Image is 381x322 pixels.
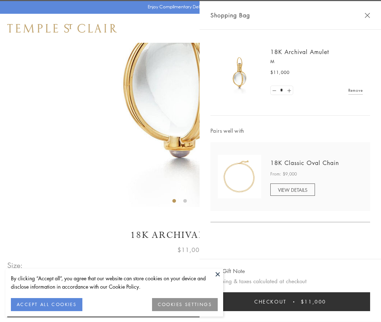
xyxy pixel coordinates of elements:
[301,298,326,306] span: $11,000
[210,292,370,311] button: Checkout $11,000
[348,86,363,94] a: Remove
[270,159,339,167] a: 18K Classic Oval Chain
[278,186,307,193] span: VIEW DETAILS
[270,183,315,196] a: VIEW DETAILS
[210,277,370,286] p: Shipping & taxes calculated at checkout
[270,69,290,76] span: $11,000
[152,298,218,311] button: COOKIES SETTINGS
[285,86,292,95] a: Set quantity to 2
[177,245,204,255] span: $11,000
[218,51,261,94] img: 18K Archival Amulet
[270,48,329,56] a: 18K Archival Amulet
[365,13,370,18] button: Close Shopping Bag
[11,298,82,311] button: ACCEPT ALL COOKIES
[7,259,23,271] span: Size:
[210,127,370,135] span: Pairs well with
[148,3,230,11] p: Enjoy Complimentary Delivery & Returns
[254,298,287,306] span: Checkout
[271,86,278,95] a: Set quantity to 0
[7,229,374,241] h1: 18K Archival Amulet
[210,11,250,20] span: Shopping Bag
[210,267,245,276] button: Add Gift Note
[11,274,218,291] div: By clicking “Accept all”, you agree that our website can store cookies on your device and disclos...
[218,155,261,198] img: N88865-OV18
[7,24,117,33] img: Temple St. Clair
[270,58,363,65] p: M
[270,170,297,178] span: From: $9,000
